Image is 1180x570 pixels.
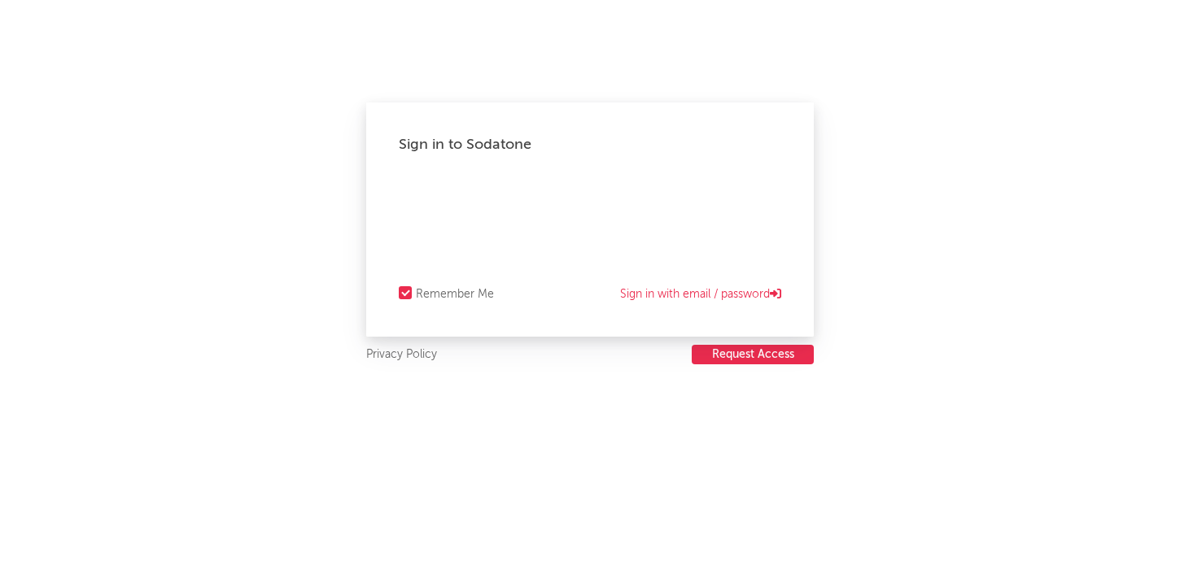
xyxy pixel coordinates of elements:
button: Request Access [692,345,814,364]
a: Privacy Policy [366,345,437,365]
div: Sign in to Sodatone [399,135,781,154]
div: Remember Me [416,285,494,304]
a: Sign in with email / password [620,285,781,304]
